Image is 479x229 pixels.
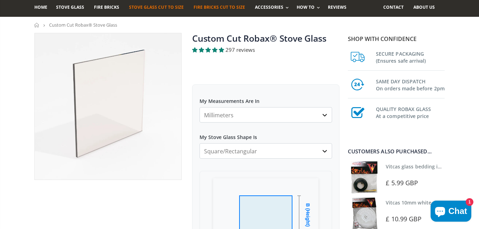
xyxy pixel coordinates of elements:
label: My Stove Glass Shape Is [200,128,332,140]
span: Custom Cut Robax® Stove Glass [49,22,117,28]
label: My Measurements Are In [200,92,332,104]
span: £ 5.99 GBP [386,179,418,187]
span: Accessories [255,4,283,10]
img: stove_glass_made_to_measure_800x_crop_center.webp [35,33,181,180]
h3: SECURE PACKAGING (Ensures safe arrival) [376,49,445,64]
h3: SAME DAY DISPATCH On orders made before 2pm [376,77,445,92]
span: £ 10.99 GBP [386,215,421,223]
div: Customers also purchased... [348,149,445,154]
span: Home [34,4,47,10]
inbox-online-store-chat: Shopify online store chat [429,201,473,223]
img: Vitcas stove glass bedding in tape [348,161,380,194]
a: Custom Cut Robax® Stove Glass [192,32,326,44]
span: 4.94 stars [192,46,225,53]
span: Contact [383,4,404,10]
p: Shop with confidence [348,35,445,43]
a: Home [34,23,40,27]
span: Stove Glass Cut To Size [129,4,183,10]
span: Fire Bricks Cut To Size [194,4,245,10]
span: Fire Bricks [94,4,119,10]
h3: QUALITY ROBAX GLASS At a competitive price [376,104,445,120]
span: Stove Glass [56,4,84,10]
span: About us [413,4,435,10]
span: 297 reviews [225,46,255,53]
span: Reviews [328,4,346,10]
span: How To [297,4,315,10]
